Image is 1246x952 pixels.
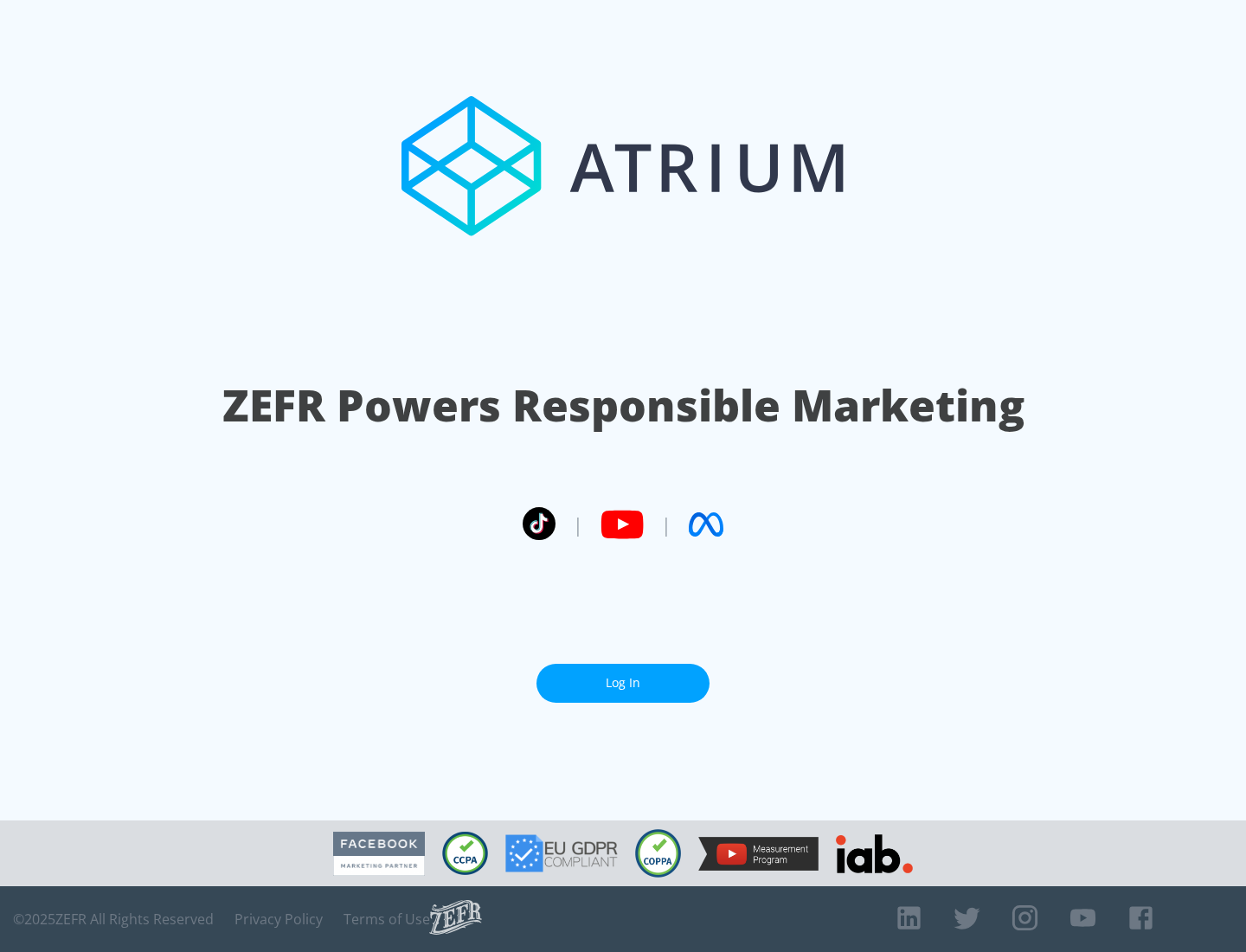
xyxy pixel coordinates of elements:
span: | [573,511,583,537]
h1: ZEFR Powers Responsible Marketing [222,376,1024,435]
img: COPPA Compliant [635,829,681,878]
img: CCPA Compliant [442,832,488,875]
a: Terms of Use [344,910,430,928]
img: YouTube Measurement Program [698,837,819,871]
img: IAB [836,834,913,873]
span: | [661,511,671,537]
span: © 2025 ZEFR All Rights Reserved [13,910,214,928]
img: Facebook Marketing Partner [333,832,425,876]
a: Log In [536,664,710,703]
a: Privacy Policy [234,910,323,928]
img: GDPR Compliant [505,834,618,872]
